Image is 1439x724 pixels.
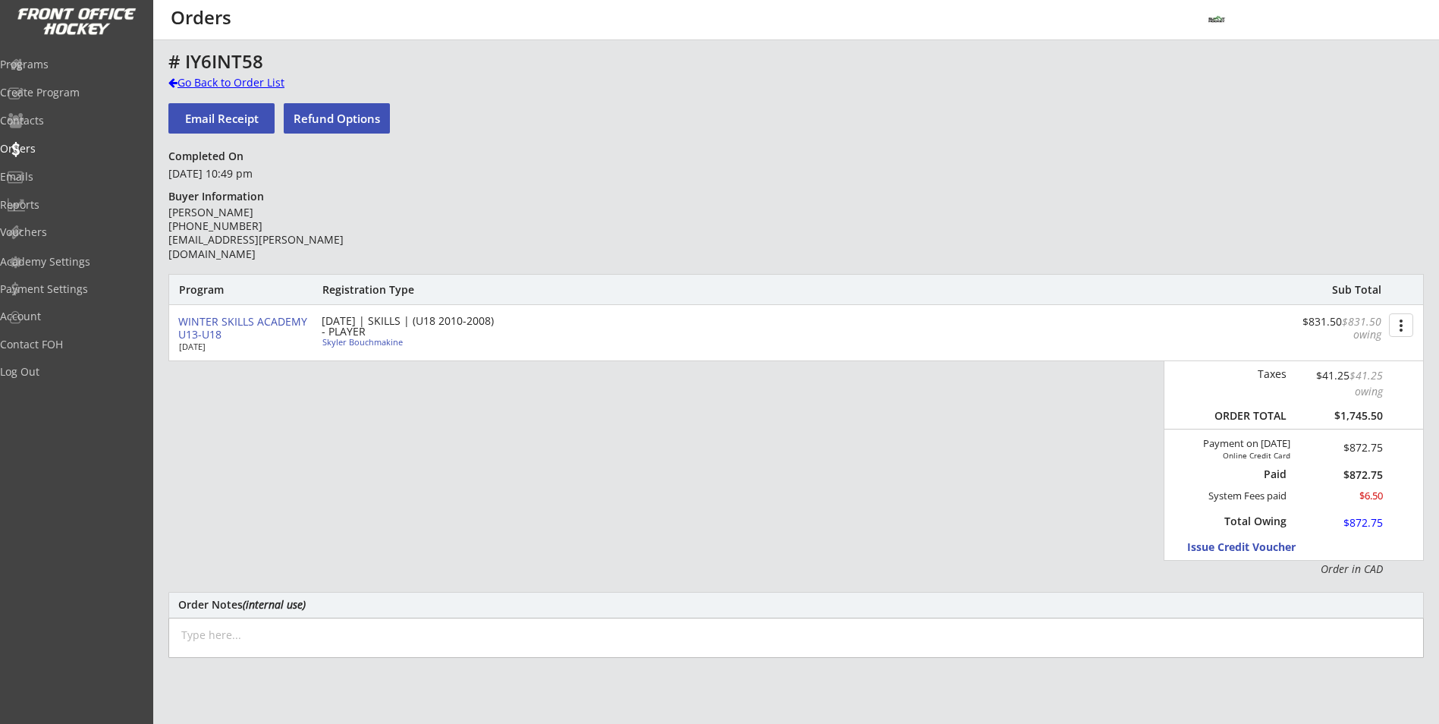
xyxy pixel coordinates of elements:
div: $6.50 [1297,489,1383,502]
button: more_vert [1389,313,1413,337]
div: Completed On [168,150,250,163]
div: Sub Total [1315,283,1381,297]
div: [PERSON_NAME] [PHONE_NUMBER] [EMAIL_ADDRESS][PERSON_NAME][DOMAIN_NAME] [168,206,388,261]
div: Skyler Bouchmakine [322,338,492,346]
div: [DATE] | SKILLS | (U18 2010-2008) - PLAYER [322,316,496,337]
div: Order Notes [178,599,1414,610]
div: Go Back to Order List [168,75,325,90]
button: Email Receipt [168,103,275,134]
div: Payment on [DATE] [1170,438,1290,450]
em: (internal use) [243,597,306,612]
div: $872.75 [1310,442,1383,453]
div: # IY6INT58 [168,52,895,71]
font: $41.25 owing [1349,368,1386,398]
div: Paid [1217,467,1287,481]
div: ORDER TOTAL [1208,409,1287,423]
button: Refund Options [284,103,390,134]
div: System Fees paid [1195,489,1287,502]
div: $1,745.50 [1297,409,1383,423]
div: $41.25 [1297,367,1383,399]
div: Total Owing [1217,515,1287,528]
div: Program [179,283,261,297]
div: Online Credit Card [1205,451,1290,460]
div: Order in CAD [1208,562,1383,577]
div: Buyer Information [168,190,271,203]
div: [DATE] [179,342,300,351]
div: Registration Type [322,283,496,297]
div: Taxes [1208,367,1287,381]
div: [DATE] 10:49 pm [168,166,388,181]
button: Issue Credit Voucher [1187,537,1327,558]
div: $872.75 [1297,470,1383,480]
font: $831.50 owing [1342,314,1384,342]
div: $831.50 [1287,316,1381,342]
div: WINTER SKILLS ACADEMY U13-U18 [178,316,309,342]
